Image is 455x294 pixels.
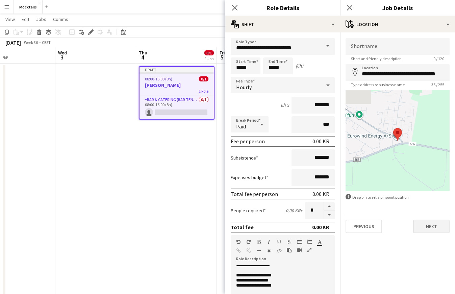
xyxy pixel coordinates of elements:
span: Short and friendly description [346,56,407,61]
div: Fee per person [231,138,265,145]
div: Drag pin to set a pinpoint position [346,194,450,200]
span: 08:00-16:00 (8h) [145,76,172,81]
span: 36 / 255 [426,82,450,87]
h3: Job Details [340,3,455,12]
div: 1 Job [205,56,213,61]
button: HTML Code [277,248,281,253]
div: 6h x [281,102,289,108]
button: Ordered List [307,239,312,245]
button: Text Color [317,239,322,245]
button: Next [413,220,450,233]
span: 0/1 [199,76,208,81]
span: 5 [219,53,225,61]
span: Type address or business name [346,82,410,87]
span: 4 [138,53,147,61]
button: Clear Formatting [267,248,271,253]
label: People required [231,207,266,214]
button: Previous [346,220,382,233]
div: 0.00 KR [312,138,329,145]
button: Italic [267,239,271,245]
span: Paid [236,123,246,130]
div: Shift [225,16,340,32]
span: Thu [139,50,147,56]
button: Increase [324,202,335,211]
a: Jobs [33,15,49,24]
a: Edit [19,15,32,24]
span: 1 Role [199,89,208,94]
div: (6h) [296,63,303,69]
button: Undo [236,239,241,245]
button: Horizontal Line [256,248,261,253]
h3: Role Details [225,3,340,12]
div: 0.00 KR [312,224,329,230]
div: [DATE] [5,39,21,46]
span: Fri [220,50,225,56]
span: Jobs [36,16,46,22]
h3: [PERSON_NAME] [140,82,214,88]
button: Insert video [297,247,302,253]
span: Wed [58,50,67,56]
div: 0.00 KR x [286,207,302,214]
a: View [3,15,18,24]
span: Hourly [236,84,252,91]
app-card-role: Bar & Catering (Bar Tender)0/108:00-16:00 (8h) [140,96,214,119]
label: Subsistence [231,155,258,161]
span: 0 / 120 [428,56,450,61]
a: Comms [50,15,71,24]
label: Expenses budget [231,174,268,180]
button: Underline [277,239,281,245]
div: Location [340,16,455,32]
button: Paste as plain text [287,247,292,253]
div: CEST [42,40,51,45]
button: Mocktails [14,0,43,14]
span: Comms [53,16,68,22]
span: Week 36 [22,40,39,45]
button: Redo [246,239,251,245]
div: Total fee [231,224,254,230]
button: Fullscreen [307,247,312,253]
div: Total fee per person [231,191,278,197]
button: Unordered List [297,239,302,245]
span: Edit [22,16,29,22]
div: 0.00 KR [312,191,329,197]
span: View [5,16,15,22]
span: 0/1 [204,50,214,55]
div: Draft [140,67,214,72]
app-job-card: Draft08:00-16:00 (8h)0/1[PERSON_NAME]1 RoleBar & Catering (Bar Tender)0/108:00-16:00 (8h) [139,66,214,120]
button: Bold [256,239,261,245]
button: Decrease [324,211,335,219]
span: 3 [57,53,67,61]
button: Strikethrough [287,239,292,245]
